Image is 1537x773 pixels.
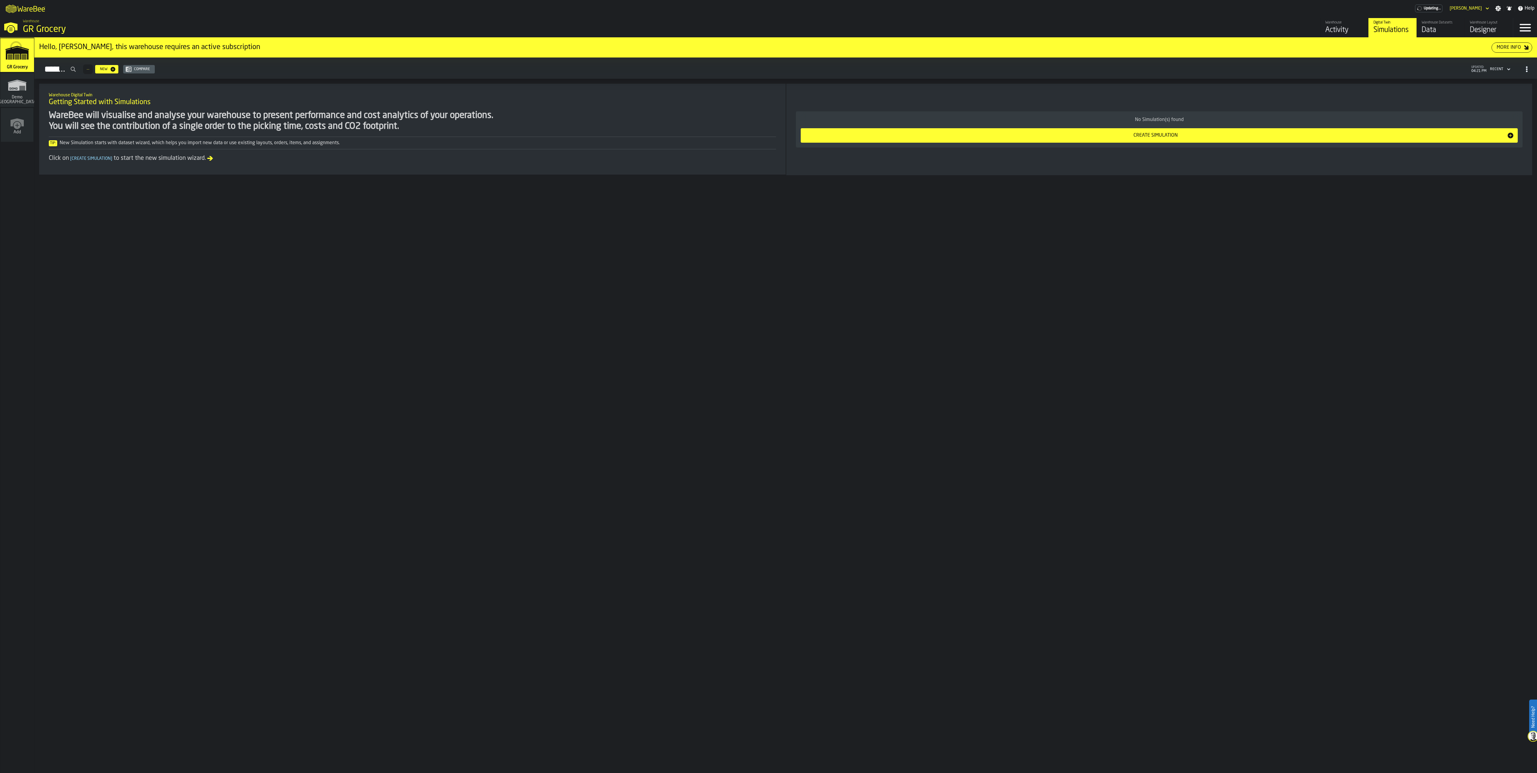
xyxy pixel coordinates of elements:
h2: Sub Title [49,92,776,98]
a: link-to-/wh/i/e451d98b-95f6-4604-91ff-c80219f9c36d/pricing/ [1415,5,1442,12]
span: Add [14,130,21,135]
span: — [87,67,89,71]
a: link-to-/wh/i/e451d98b-95f6-4604-91ff-c80219f9c36d/data [1417,18,1465,37]
div: No Simulation(s) found [801,116,1518,123]
span: ] [111,157,112,161]
a: link-to-/wh/i/e451d98b-95f6-4604-91ff-c80219f9c36d/simulations [0,38,34,73]
div: Warehouse Datasets [1422,20,1460,25]
div: DropdownMenuValue-4 [1488,66,1512,73]
div: DropdownMenuValue-Sandhya Gopakumar [1447,5,1490,12]
span: Getting Started with Simulations [49,98,151,107]
div: ButtonLoadMore-Load More-Prev-First-Last [81,64,95,74]
div: Compare [132,67,152,71]
span: Warehouse [23,19,39,23]
div: DropdownMenuValue-4 [1490,67,1503,71]
a: link-to-/wh/new [1,108,33,143]
div: GR Grocery [23,24,185,35]
a: link-to-/wh/i/e451d98b-95f6-4604-91ff-c80219f9c36d/feed/ [1320,18,1368,37]
label: button-toggle-Menu [1513,18,1537,37]
a: link-to-/wh/i/e451d98b-95f6-4604-91ff-c80219f9c36d/designer [1465,18,1513,37]
button: button-New [95,65,118,73]
div: Designer [1470,25,1508,35]
div: New [98,67,110,71]
label: button-toggle-Help [1515,5,1537,12]
div: Simulations [1373,25,1412,35]
div: WareBee will visualise and analyse your warehouse to present performance and cost analytics of yo... [49,110,776,132]
div: Data [1422,25,1460,35]
div: Create Simulation [804,132,1507,139]
label: Need Help? [1530,700,1536,734]
div: New Simulation starts with dataset wizard, which helps you import new data or use existing layout... [49,139,776,147]
div: title-Getting Started with Simulations [44,88,781,110]
span: Updating... [1424,6,1441,11]
div: Hello, [PERSON_NAME], this warehouse requires an active subscription [39,42,1492,52]
div: ItemListCard- [39,84,786,175]
div: ItemListCard- [786,84,1532,175]
div: Warehouse [1325,20,1364,25]
span: Help [1525,5,1535,12]
span: 04:21 PM [1471,69,1486,73]
div: Menu Subscription [1415,5,1442,12]
div: Warehouse Layout [1470,20,1508,25]
a: link-to-/wh/i/e451d98b-95f6-4604-91ff-c80219f9c36d/simulations [1368,18,1417,37]
label: button-toggle-Notifications [1504,5,1515,11]
span: Tip: [49,140,57,146]
div: DropdownMenuValue-Sandhya Gopakumar [1450,6,1482,11]
button: button-More Info [1492,42,1532,53]
span: Create Simulation [69,157,114,161]
div: Click on to start the new simulation wizard. [49,154,776,163]
button: button-Compare [123,65,155,73]
div: Digital Twin [1373,20,1412,25]
button: button-Create Simulation [801,128,1518,143]
div: ItemListCard- [34,38,1537,57]
a: link-to-/wh/i/16932755-72b9-4ea4-9c69-3f1f3a500823/simulations [0,73,34,108]
h2: button-Simulations [34,57,1537,79]
span: [ [70,157,72,161]
div: Activity [1325,25,1364,35]
div: More Info [1494,44,1523,51]
label: button-toggle-Settings [1493,5,1504,11]
span: updated: [1471,66,1486,69]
